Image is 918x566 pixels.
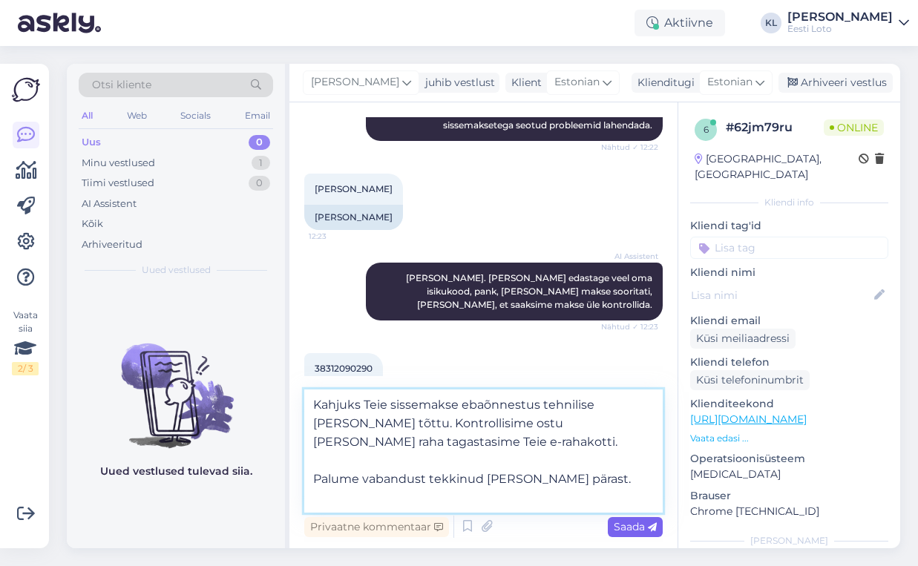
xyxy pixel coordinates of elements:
[505,75,542,91] div: Klient
[82,237,142,252] div: Arhiveeritud
[124,106,150,125] div: Web
[690,534,888,547] div: [PERSON_NAME]
[778,73,893,93] div: Arhiveeri vestlus
[249,176,270,191] div: 0
[92,77,151,93] span: Otsi kliente
[601,321,658,332] span: Nähtud ✓ 12:23
[12,362,39,375] div: 2 / 3
[82,135,101,150] div: Uus
[304,205,403,230] div: [PERSON_NAME]
[614,520,657,533] span: Saada
[309,231,364,242] span: 12:23
[249,135,270,150] div: 0
[787,11,909,35] a: [PERSON_NAME]Eesti Loto
[690,467,888,482] p: [MEDICAL_DATA]
[177,106,214,125] div: Socials
[787,23,893,35] div: Eesti Loto
[787,11,893,23] div: [PERSON_NAME]
[315,363,373,374] span: 38312090290
[252,156,270,171] div: 1
[142,263,211,277] span: Uued vestlused
[632,75,695,91] div: Klienditugi
[79,106,96,125] div: All
[311,74,399,91] span: [PERSON_NAME]
[82,197,137,211] div: AI Assistent
[12,76,40,104] img: Askly Logo
[691,287,871,303] input: Lisa nimi
[690,488,888,504] p: Brauser
[690,265,888,280] p: Kliendi nimi
[690,396,888,412] p: Klienditeekond
[419,75,495,91] div: juhib vestlust
[690,412,807,426] a: [URL][DOMAIN_NAME]
[824,119,884,136] span: Online
[704,124,709,135] span: 6
[82,156,155,171] div: Minu vestlused
[690,355,888,370] p: Kliendi telefon
[554,74,600,91] span: Estonian
[690,218,888,234] p: Kliendi tag'id
[690,370,810,390] div: Küsi telefoninumbrit
[690,432,888,445] p: Vaata edasi ...
[82,176,154,191] div: Tiimi vestlused
[82,217,103,231] div: Kõik
[707,74,753,91] span: Estonian
[12,309,39,375] div: Vaata siia
[315,183,393,194] span: [PERSON_NAME]
[304,517,449,537] div: Privaatne kommentaar
[100,464,252,479] p: Uued vestlused tulevad siia.
[690,313,888,329] p: Kliendi email
[601,142,658,153] span: Nähtud ✓ 12:22
[603,251,658,262] span: AI Assistent
[690,504,888,519] p: Chrome [TECHNICAL_ID]
[690,329,796,349] div: Küsi meiliaadressi
[690,237,888,259] input: Lisa tag
[690,196,888,209] div: Kliendi info
[695,151,859,182] div: [GEOGRAPHIC_DATA], [GEOGRAPHIC_DATA]
[635,10,725,36] div: Aktiivne
[242,106,273,125] div: Email
[304,389,663,513] textarea: Kahjuks Teie sissemakse ebaõnnestus tehnilise [PERSON_NAME] tõttu. Kontrollisime ostu [PERSON_NAM...
[726,119,824,136] div: # 62jm79ru
[67,317,285,450] img: No chats
[761,13,781,33] div: KL
[406,272,655,310] span: [PERSON_NAME]. [PERSON_NAME] edastage veel oma isikukood, pank, [PERSON_NAME] makse sooritati, [P...
[690,451,888,467] p: Operatsioonisüsteem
